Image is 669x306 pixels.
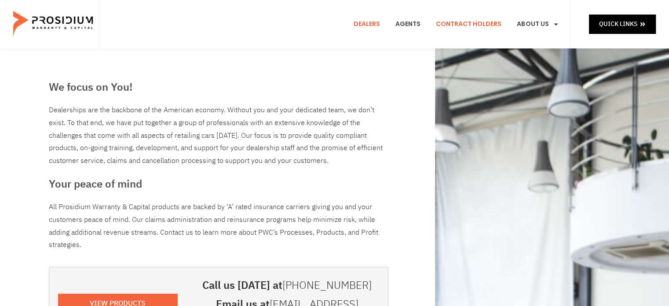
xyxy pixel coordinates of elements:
[170,1,197,7] span: Last Name
[195,276,379,295] h3: Call us [DATE] at
[347,8,387,41] a: Dealers
[49,104,388,167] div: Dealerships are the backbone of the American economy. Without you and your dedicated team, we don...
[510,8,566,41] a: About Us
[282,277,372,293] a: [PHONE_NUMBER]
[589,15,656,33] a: Quick Links
[389,8,427,41] a: Agents
[347,8,566,41] nav: Menu
[599,18,637,29] span: Quick Links
[49,79,388,95] h3: We focus on You!
[429,8,508,41] a: Contract Holders
[49,176,388,192] h3: Your peace of mind
[49,201,388,251] p: All Prosidium Warranty & Capital products are backed by ‘A’ rated insurance carriers giving you a...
